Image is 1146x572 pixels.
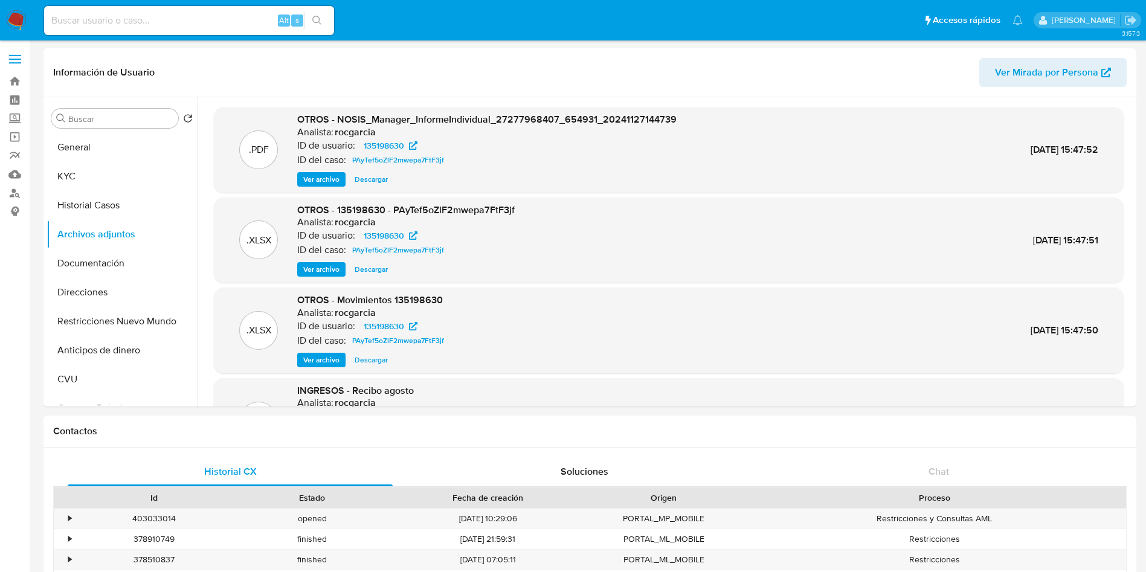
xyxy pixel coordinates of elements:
button: Ver archivo [297,172,346,187]
span: s [295,14,299,26]
div: Proceso [752,492,1118,504]
div: [DATE] 10:29:06 [391,509,585,529]
p: ID de usuario: [297,320,355,332]
button: Archivos adjuntos [47,220,198,249]
div: PORTAL_ML_MOBILE [585,550,743,570]
p: ID del caso: [297,335,346,347]
span: INGRESOS - Recibo agosto [297,384,414,397]
p: .XLSX [246,234,271,247]
button: Anticipos de dinero [47,336,198,365]
button: Volver al orden por defecto [183,114,193,127]
h6: rocgarcia [335,397,376,409]
button: KYC [47,162,198,191]
p: .XLSX [246,324,271,337]
input: Buscar [68,114,173,124]
a: 135198630 [356,319,425,333]
button: Direcciones [47,278,198,307]
a: PAyTef5oZlF2mwepa7FtF3jf [347,243,449,257]
span: Historial CX [204,464,257,478]
div: finished [233,529,391,549]
p: ID del caso: [297,244,346,256]
button: Descargar [349,353,394,367]
div: PORTAL_MP_MOBILE [585,509,743,529]
span: Descargar [355,354,388,366]
div: [DATE] 21:59:31 [391,529,585,549]
span: [DATE] 15:47:52 [1031,143,1098,156]
button: Ver archivo [297,262,346,277]
button: Cruces y Relaciones [47,394,198,423]
span: Descargar [355,263,388,275]
span: Ver Mirada por Persona [995,58,1098,87]
button: search-icon [304,12,329,29]
span: PAyTef5oZlF2mwepa7FtF3jf [352,243,444,257]
h6: rocgarcia [335,126,376,138]
p: ID de usuario: [297,140,355,152]
span: Ver archivo [303,354,340,366]
p: ID del caso: [297,154,346,166]
div: PORTAL_ML_MOBILE [585,529,743,549]
div: • [68,513,71,524]
p: ID de usuario: [297,230,355,242]
div: 378510837 [75,550,233,570]
div: • [68,554,71,565]
button: General [47,133,198,162]
button: Ver archivo [297,353,346,367]
h6: rocgarcia [335,307,376,319]
a: Notificaciones [1012,15,1023,25]
a: 135198630 [356,228,425,243]
h6: rocgarcia [335,216,376,228]
p: .PDF [249,143,269,156]
div: Estado [242,492,383,504]
span: 135198630 [364,319,404,333]
button: Buscar [56,114,66,123]
div: opened [233,509,391,529]
span: 135198630 [364,228,404,243]
a: 135198630 [356,138,425,153]
p: Analista: [297,216,333,228]
button: Historial Casos [47,191,198,220]
span: [DATE] 15:47:50 [1031,323,1098,337]
button: CVU [47,365,198,394]
a: Salir [1124,14,1137,27]
div: Restricciones [743,550,1126,570]
button: Descargar [349,262,394,277]
div: Restricciones y Consultas AML [743,509,1126,529]
button: Documentación [47,249,198,278]
span: OTROS - 135198630 - PAyTef5oZlF2mwepa7FtF3jf [297,203,515,217]
div: • [68,533,71,545]
div: Id [83,492,225,504]
button: Ver Mirada por Persona [979,58,1127,87]
span: PAyTef5oZlF2mwepa7FtF3jf [352,153,444,167]
span: Soluciones [561,464,608,478]
h1: Información de Usuario [53,66,155,79]
span: Descargar [355,173,388,185]
span: PAyTef5oZlF2mwepa7FtF3jf [352,333,444,348]
span: Alt [279,14,289,26]
span: 135198630 [364,138,404,153]
span: Ver archivo [303,263,340,275]
p: Analista: [297,307,333,319]
a: PAyTef5oZlF2mwepa7FtF3jf [347,153,449,167]
div: Restricciones [743,529,1126,549]
button: Restricciones Nuevo Mundo [47,307,198,336]
div: Origen [593,492,735,504]
h1: Contactos [53,425,1127,437]
span: OTROS - NOSIS_Manager_InformeIndividual_27277968407_654931_20241127144739 [297,112,677,126]
div: finished [233,550,391,570]
div: [DATE] 07:05:11 [391,550,585,570]
span: Chat [929,464,949,478]
p: Analista: [297,397,333,409]
span: Accesos rápidos [933,14,1000,27]
input: Buscar usuario o caso... [44,13,334,28]
span: [DATE] 15:47:51 [1033,233,1098,247]
p: Analista: [297,126,333,138]
p: rocio.garcia@mercadolibre.com [1052,14,1120,26]
a: PAyTef5oZlF2mwepa7FtF3jf [347,333,449,348]
div: 378910749 [75,529,233,549]
button: Descargar [349,172,394,187]
div: Fecha de creación [400,492,576,504]
div: 403033014 [75,509,233,529]
span: OTROS - Movimientos 135198630 [297,293,443,307]
span: Ver archivo [303,173,340,185]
